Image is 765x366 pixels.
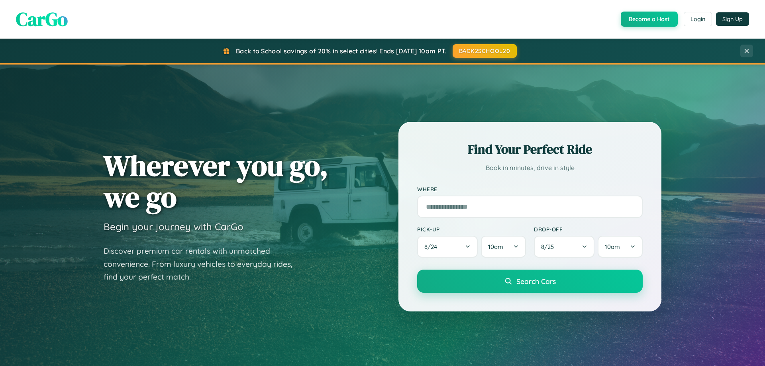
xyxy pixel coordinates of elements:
label: Where [417,186,643,192]
button: 8/25 [534,236,594,258]
span: Search Cars [516,277,556,286]
span: CarGo [16,6,68,32]
span: Back to School savings of 20% in select cities! Ends [DATE] 10am PT. [236,47,446,55]
span: 8 / 25 [541,243,558,251]
button: Become a Host [621,12,678,27]
button: 10am [481,236,526,258]
p: Discover premium car rentals with unmatched convenience. From luxury vehicles to everyday rides, ... [104,245,303,284]
label: Drop-off [534,226,643,233]
h2: Find Your Perfect Ride [417,141,643,158]
button: BACK2SCHOOL20 [453,44,517,58]
span: 10am [488,243,503,251]
p: Book in minutes, drive in style [417,162,643,174]
button: 8/24 [417,236,478,258]
button: Search Cars [417,270,643,293]
h1: Wherever you go, we go [104,150,328,213]
label: Pick-up [417,226,526,233]
h3: Begin your journey with CarGo [104,221,243,233]
button: Login [684,12,712,26]
button: 10am [598,236,643,258]
button: Sign Up [716,12,749,26]
span: 8 / 24 [424,243,441,251]
span: 10am [605,243,620,251]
